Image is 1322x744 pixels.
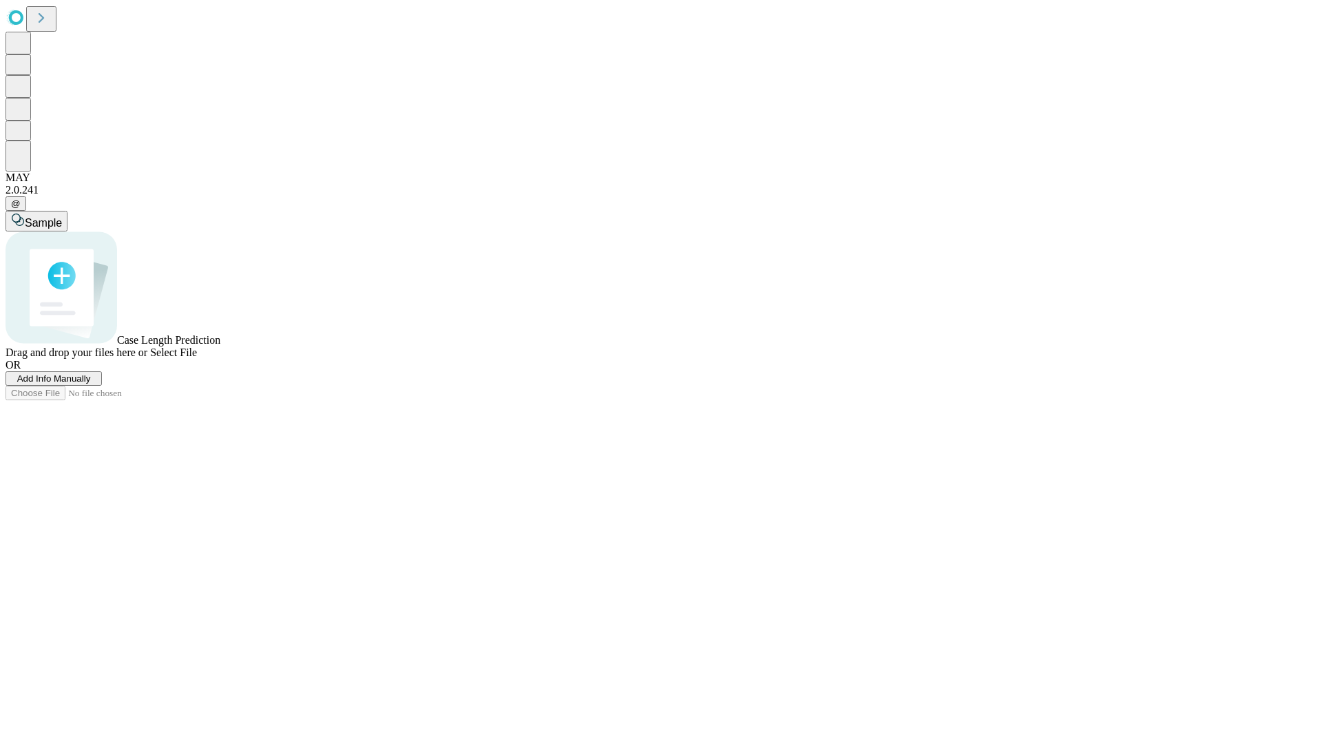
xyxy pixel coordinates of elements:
span: OR [6,359,21,371]
div: MAY [6,172,1316,184]
button: @ [6,196,26,211]
span: Add Info Manually [17,373,91,384]
span: @ [11,198,21,209]
span: Drag and drop your files here or [6,347,147,358]
div: 2.0.241 [6,184,1316,196]
button: Sample [6,211,67,231]
button: Add Info Manually [6,371,102,386]
span: Case Length Prediction [117,334,220,346]
span: Select File [150,347,197,358]
span: Sample [25,217,62,229]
